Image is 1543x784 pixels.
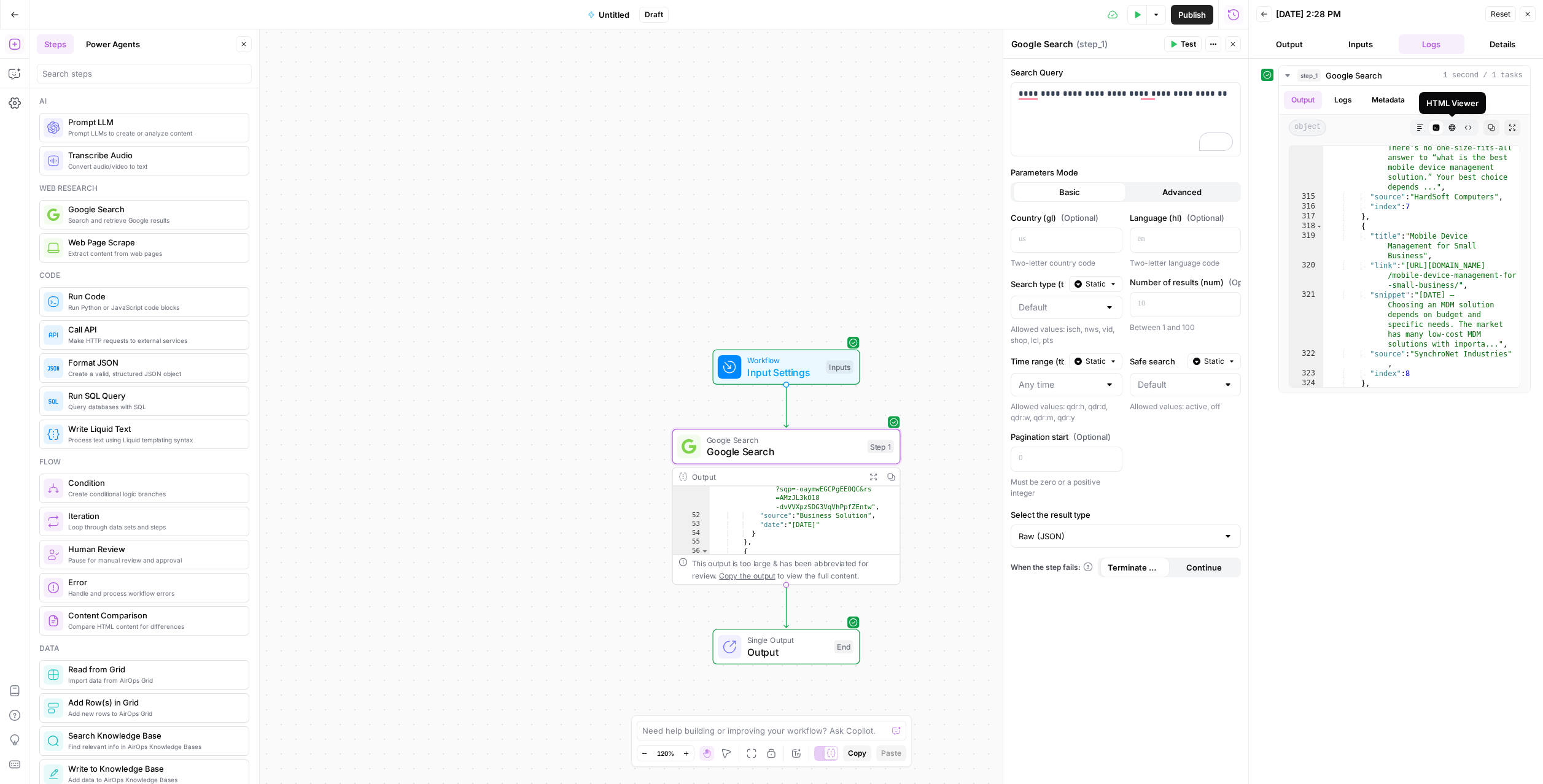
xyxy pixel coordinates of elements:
[1130,322,1242,333] div: Between 1 and 100
[826,360,853,374] div: Inputs
[1086,279,1106,290] span: Static
[1130,401,1242,412] div: Allowed values: active, off
[701,547,709,555] span: Toggle code folding, rows 56 through 59
[68,709,239,718] span: Add new rows to AirOps Grid
[707,434,861,445] span: Google Search
[42,67,246,80] input: Search steps
[1126,182,1239,202] button: Advanced
[672,429,901,585] div: Google SearchGoogle SearchStep 1Output ?sqp=-oaymwEGCPgEEOQC&rs =AMzJL3kO18 -dvVVXpzSDG3VqVhPpfZE...
[692,471,860,482] div: Output
[843,745,871,761] button: Copy
[1069,353,1122,369] button: Static
[1399,34,1465,54] button: Logs
[1289,231,1323,261] div: 319
[673,547,710,555] div: 56
[1011,212,1122,224] label: Country (gl)
[1327,34,1394,54] button: Inputs
[1130,355,1183,367] label: Safe search
[1327,91,1359,109] button: Logs
[719,571,775,580] span: Copy the output
[1279,66,1530,85] button: 1 second / 1 tasks
[68,477,239,489] span: Condition
[1289,192,1323,202] div: 315
[1289,369,1323,379] div: 323
[1011,278,1064,290] label: Search type (tbm)
[39,456,249,467] div: Flow
[1289,379,1323,388] div: 324
[784,585,788,628] g: Edge from step_1 to end
[1186,561,1222,574] span: Continue
[1011,324,1122,346] div: Allowed values: isch, nws, vid, shop, lcl, pts
[68,510,239,522] span: Iteration
[39,183,249,194] div: Web research
[1019,530,1218,542] input: Raw (JSON)
[834,640,853,653] div: End
[1130,276,1242,288] label: Number of results (num)
[1289,120,1326,136] span: object
[1059,186,1080,198] span: Basic
[68,248,239,258] span: Extract content from web pages
[1443,70,1523,81] span: 1 second / 1 tasks
[68,302,239,312] span: Run Python or JavaScript code blocks
[673,538,710,547] div: 55
[1011,166,1241,179] label: Parameters Mode
[1204,356,1224,367] span: Static
[1019,301,1100,313] input: Default
[68,742,239,751] span: Find relevant info in AirOps Knowledge Bases
[673,467,710,511] div: 51
[1011,355,1064,367] label: Time range (tbs)
[68,116,239,128] span: Prompt LLM
[747,645,828,659] span: Output
[599,9,629,21] span: Untitled
[1073,431,1111,443] span: (Optional)
[673,520,710,529] div: 53
[68,323,239,336] span: Call API
[39,96,249,107] div: Ai
[1178,9,1206,21] span: Publish
[1162,186,1202,198] span: Advanced
[68,290,239,302] span: Run Code
[1256,34,1323,54] button: Output
[68,423,239,435] span: Write Liquid Text
[39,643,249,654] div: Data
[1289,133,1323,192] div: 314
[692,558,894,581] div: This output is too large & has been abbreviated for review. to view the full content.
[68,729,239,742] span: Search Knowledge Base
[68,336,239,345] span: Make HTTP requests to external services
[1019,379,1100,391] input: Any time
[1187,212,1224,224] span: (Optional)
[1130,258,1242,269] div: Two-letter language code
[47,615,60,627] img: vrinnnclop0vshvmafd7ip1g7ohf
[673,529,710,537] div: 54
[68,609,239,621] span: Content Comparison
[1491,9,1510,20] span: Reset
[68,489,239,499] span: Create conditional logic branches
[1086,356,1106,367] span: Static
[1289,349,1323,369] div: 322
[881,748,901,759] span: Paste
[1011,401,1122,423] div: Allowed values: qdr:h, qdr:d, qdr:w, qdr:m, qdr:y
[645,9,663,20] span: Draft
[1069,276,1122,292] button: Static
[1289,290,1323,349] div: 321
[1485,6,1516,22] button: Reset
[784,385,788,428] g: Edge from start to step_1
[68,390,239,402] span: Run SQL Query
[39,270,249,281] div: Code
[1171,5,1213,25] button: Publish
[1364,91,1412,109] button: Metadata
[1076,38,1108,50] span: ( step_1 )
[1011,431,1122,443] label: Pagination start
[68,763,239,775] span: Write to Knowledge Base
[673,511,710,520] div: 52
[1130,212,1242,224] label: Language (hl)
[1469,34,1536,54] button: Details
[1284,91,1322,109] button: Output
[1297,69,1321,82] span: step_1
[68,555,239,565] span: Pause for manual review and approval
[68,576,239,588] span: Error
[1138,379,1219,391] input: Default
[68,588,239,598] span: Handle and process workflow errors
[1164,36,1202,52] button: Test
[1289,212,1323,221] div: 317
